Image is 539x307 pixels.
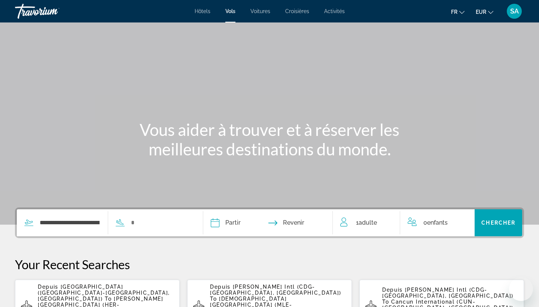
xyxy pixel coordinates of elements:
button: Depart date [211,209,241,236]
h1: Vous aider à trouver et à réserver les meilleures destinations du monde. [129,120,410,159]
span: To [382,299,389,305]
a: Croisières [285,8,309,14]
a: Vols [225,8,235,14]
span: Revenir [283,218,304,228]
span: Enfants [427,219,448,226]
span: Depuis [38,284,58,290]
span: Depuis [210,284,231,290]
span: [PERSON_NAME] Intl (CDG-[GEOGRAPHIC_DATA], [GEOGRAPHIC_DATA]) [210,284,341,296]
button: Chercher [475,209,522,236]
button: Change currency [476,6,493,17]
a: Voitures [250,8,270,14]
span: To [105,296,112,302]
span: [GEOGRAPHIC_DATA] ([GEOGRAPHIC_DATA]-[GEOGRAPHIC_DATA], [GEOGRAPHIC_DATA]) [38,284,170,302]
div: Search widget [17,209,522,236]
span: Adulte [359,219,377,226]
span: EUR [476,9,486,15]
a: Travorium [15,1,90,21]
span: Depuis [382,287,403,293]
span: 0 [423,218,448,228]
span: To [210,296,217,302]
button: User Menu [505,3,524,19]
button: Travelers: 1 adult, 0 children [333,209,475,236]
span: Chercher [481,220,515,226]
p: Your Recent Searches [15,257,524,272]
span: 1 [356,218,377,228]
button: Change language [451,6,465,17]
iframe: Bouton de lancement de la fenêtre de messagerie [509,277,533,301]
a: Activités [324,8,345,14]
span: fr [451,9,457,15]
span: SA [510,7,519,15]
a: Hôtels [195,8,210,14]
button: Return date [268,209,304,236]
span: [PERSON_NAME] Intl (CDG-[GEOGRAPHIC_DATA], [GEOGRAPHIC_DATA]) [382,287,514,299]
